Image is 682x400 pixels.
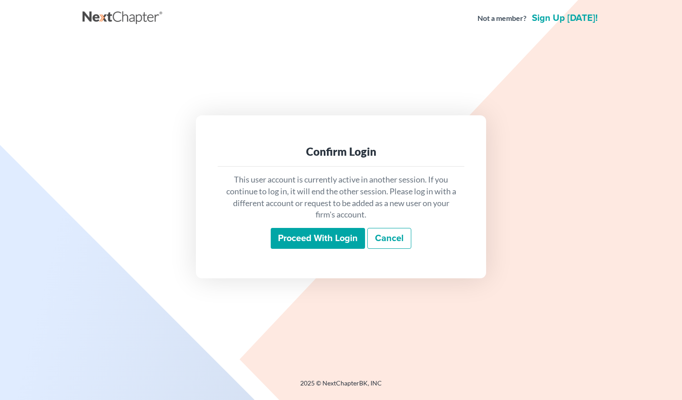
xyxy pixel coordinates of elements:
a: Cancel [367,228,411,249]
div: Confirm Login [225,144,457,159]
a: Sign up [DATE]! [530,14,599,23]
strong: Not a member? [477,13,526,24]
p: This user account is currently active in another session. If you continue to log in, it will end ... [225,174,457,221]
input: Proceed with login [271,228,365,249]
div: 2025 © NextChapterBK, INC [83,379,599,395]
